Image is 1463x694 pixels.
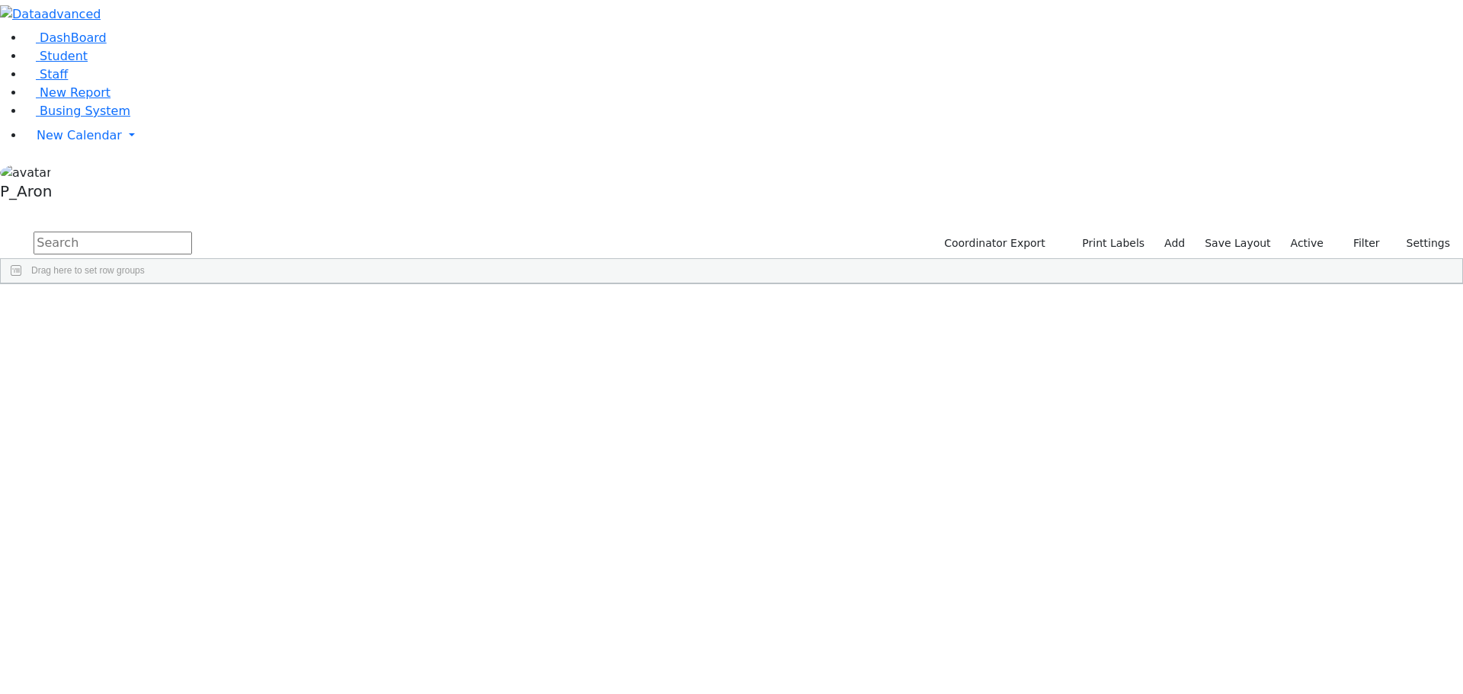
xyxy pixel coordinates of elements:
[37,128,122,142] span: New Calendar
[40,30,107,45] span: DashBoard
[24,85,110,100] a: New Report
[24,67,68,82] a: Staff
[24,30,107,45] a: DashBoard
[31,265,145,276] span: Drag here to set row groups
[24,104,130,118] a: Busing System
[34,232,192,254] input: Search
[40,85,110,100] span: New Report
[40,67,68,82] span: Staff
[24,49,88,63] a: Student
[1387,232,1457,255] button: Settings
[1064,232,1151,255] button: Print Labels
[40,104,130,118] span: Busing System
[1157,232,1192,255] a: Add
[934,232,1052,255] button: Coordinator Export
[1198,232,1277,255] button: Save Layout
[1284,232,1330,255] label: Active
[40,49,88,63] span: Student
[24,120,1463,151] a: New Calendar
[1333,232,1387,255] button: Filter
